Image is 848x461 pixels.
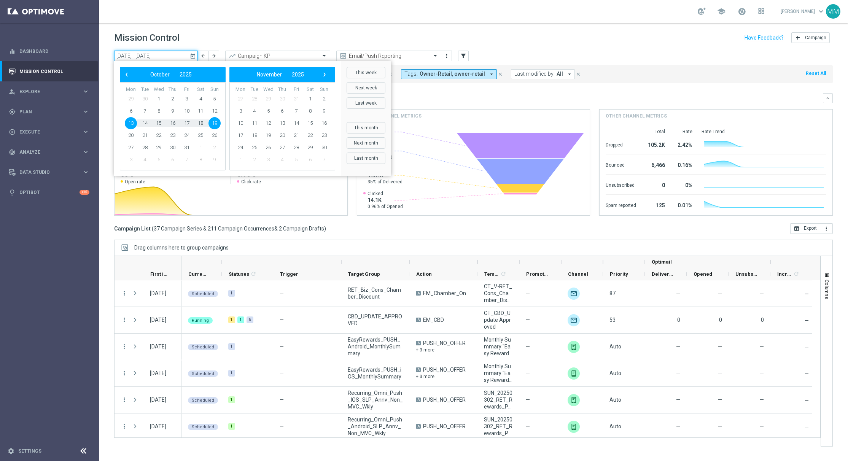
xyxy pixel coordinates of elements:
[125,105,137,117] span: 6
[9,88,16,95] i: person_search
[208,129,221,141] span: 26
[249,270,256,278] span: Calculate column
[606,138,636,150] div: Dropped
[8,48,90,54] div: equalizer Dashboard
[125,154,137,166] span: 3
[234,86,248,93] th: weekday
[320,70,329,79] span: ›
[150,72,170,78] span: October
[339,52,347,60] i: preview
[121,316,128,323] button: more_vert
[826,4,840,19] div: MM
[817,7,825,16] span: keyboard_arrow_down
[276,129,288,141] span: 20
[211,53,216,59] i: arrow_forward
[423,396,466,403] span: PUSH_NO_OFFER
[9,48,16,55] i: equalizer
[292,72,304,78] span: 2025
[416,424,421,429] span: A
[18,449,41,453] a: Settings
[181,141,193,154] span: 31
[511,69,575,79] button: Last modified by: All arrow_drop_down
[717,7,725,16] span: school
[290,141,302,154] span: 28
[9,108,82,115] div: Plan
[181,93,193,105] span: 3
[248,154,261,166] span: 2
[229,271,249,277] span: Statuses
[347,97,385,109] button: Last week
[780,6,826,17] a: [PERSON_NAME]keyboard_arrow_down
[825,95,830,101] i: keyboard_arrow_down
[189,51,198,62] button: today
[194,154,207,166] span: 8
[423,290,471,297] span: EM_Chamber_Onboarding
[8,149,90,155] button: track_changes Analyze keyboard_arrow_right
[500,271,506,277] i: refresh
[404,71,418,77] span: Tags:
[274,226,278,232] span: &
[488,71,495,78] i: arrow_drop_down
[234,93,247,105] span: 27
[368,197,403,203] span: 14.1K
[347,137,385,149] button: Next month
[139,105,151,117] span: 7
[125,179,145,185] span: Open rate
[234,117,247,129] span: 10
[19,170,82,175] span: Data Studio
[134,245,229,251] span: Drag columns here to group campaigns
[153,154,165,166] span: 5
[257,72,282,78] span: November
[606,158,636,170] div: Bounced
[794,226,800,232] i: open_in_browser
[568,367,580,380] img: OptiMobile Push
[252,70,287,79] button: November
[276,141,288,154] span: 27
[134,245,229,251] div: Row Groups
[304,141,316,154] span: 29
[674,138,692,150] div: 2.42%
[208,141,221,154] span: 2
[194,105,207,117] span: 11
[674,158,692,170] div: 0.16%
[115,307,181,334] div: Press SPACE to select this row.
[19,61,89,81] a: Mission Control
[368,203,403,210] span: 0.96% of Opened
[181,280,812,307] div: Press SPACE to select this row.
[181,413,812,440] div: Press SPACE to select this row.
[443,51,450,60] button: more_vert
[568,271,588,277] span: Channel
[262,93,274,105] span: 29
[9,149,82,156] div: Analyze
[416,367,421,372] span: A
[181,307,812,334] div: Press SPACE to select this row.
[82,169,89,176] i: keyboard_arrow_right
[791,32,830,43] button: add Campaign
[423,340,466,347] span: PUSH_NO_OFFER
[200,53,206,59] i: arrow_back
[180,86,194,93] th: weekday
[401,69,497,79] button: Tags: Owner-Retail, owner-retail arrow_drop_down
[122,70,132,79] span: ‹
[19,110,82,114] span: Plan
[234,129,247,141] span: 17
[423,316,444,323] span: EM_CBD
[304,93,316,105] span: 1
[153,93,165,105] span: 1
[248,129,261,141] span: 18
[114,61,391,176] bs-daterangepicker-container: calendar
[645,158,665,170] div: 6,466
[175,70,197,79] button: 2025
[290,154,302,166] span: 5
[745,35,784,40] input: Have Feedback?
[248,93,261,105] span: 28
[181,117,193,129] span: 17
[645,129,665,135] div: Total
[139,117,151,129] span: 14
[805,69,827,78] button: Reset All
[9,189,16,196] i: lightbulb
[416,318,421,322] span: A
[115,334,181,360] div: Press SPACE to select this row.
